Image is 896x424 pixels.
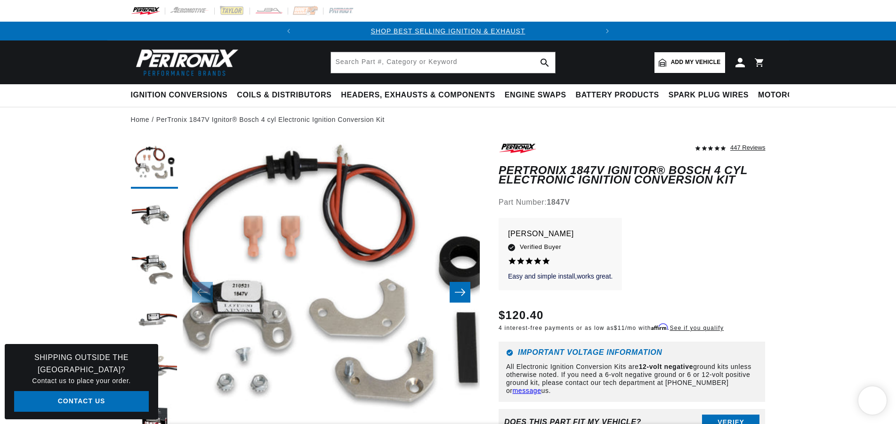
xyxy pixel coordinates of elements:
p: Easy and simple install,works great. [508,272,613,281]
span: Add my vehicle [671,58,721,67]
strong: 12-volt negative [639,363,693,370]
button: Load image 2 in gallery view [131,193,178,240]
summary: Motorcycle [753,84,819,106]
h3: Shipping Outside the [GEOGRAPHIC_DATA]? [14,352,149,376]
a: Contact Us [14,391,149,412]
span: Verified Buyer [520,242,561,252]
p: All Electronic Ignition Conversion Kits are ground kits unless otherwise noted. If you need a 6-v... [506,363,758,394]
h6: Important Voltage Information [506,349,758,356]
span: Affirm [651,323,668,330]
p: Contact us to place your order. [14,376,149,386]
a: message [513,387,541,394]
span: Engine Swaps [505,90,566,100]
summary: Engine Swaps [500,84,571,106]
h1: PerTronix 1847V Ignitor® Bosch 4 cyl Electronic Ignition Conversion Kit [499,166,766,185]
summary: Coils & Distributors [232,84,336,106]
p: 4 interest-free payments or as low as /mo with . [499,324,724,332]
div: Part Number: [499,196,766,208]
span: Headers, Exhausts & Components [341,90,495,100]
button: Translation missing: en.sections.announcements.next_announcement [598,22,617,40]
a: See if you qualify - Learn more about Affirm Financing (opens in modal) [670,325,724,331]
strong: 1847V [547,198,570,206]
p: [PERSON_NAME] [508,227,613,240]
slideshow-component: Translation missing: en.sections.announcements.announcement_bar [107,22,789,40]
span: $120.40 [499,307,544,324]
span: Spark Plug Wires [669,90,749,100]
button: Load image 4 in gallery view [131,297,178,344]
span: Ignition Conversions [131,90,228,100]
div: Announcement [298,26,597,36]
div: 1 of 2 [298,26,597,36]
img: Pertronix [131,46,239,79]
div: 447 Reviews [730,142,765,153]
summary: Headers, Exhausts & Components [336,84,500,106]
button: Translation missing: en.sections.announcements.previous_announcement [279,22,298,40]
button: Load image 3 in gallery view [131,245,178,292]
span: Battery Products [576,90,659,100]
summary: Battery Products [571,84,664,106]
button: search button [534,52,555,73]
a: SHOP BEST SELLING IGNITION & EXHAUST [371,27,525,35]
button: Slide right [450,282,470,303]
span: $11 [614,325,625,331]
button: Load image 1 in gallery view [131,142,178,189]
input: Search Part #, Category or Keyword [331,52,555,73]
summary: Spark Plug Wires [664,84,753,106]
summary: Ignition Conversions [131,84,233,106]
nav: breadcrumbs [131,114,766,125]
a: PerTronix 1847V Ignitor® Bosch 4 cyl Electronic Ignition Conversion Kit [156,114,385,125]
button: Slide left [192,282,213,303]
a: Home [131,114,150,125]
span: Coils & Distributors [237,90,331,100]
a: Add my vehicle [654,52,725,73]
span: Motorcycle [758,90,814,100]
